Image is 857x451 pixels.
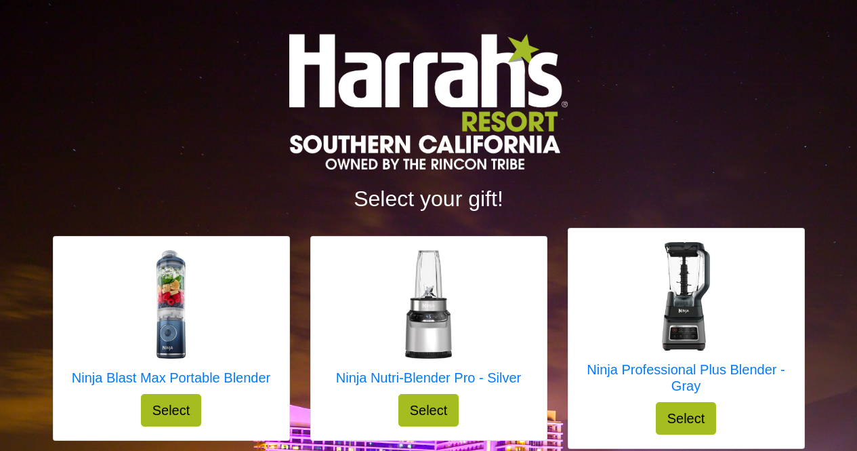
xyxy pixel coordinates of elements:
[374,250,482,359] img: Ninja Nutri-Blender Pro - Silver
[582,242,791,402] a: Ninja Professional Plus Blender - Gray Ninja Professional Plus Blender - Gray
[336,370,521,386] h5: Ninja Nutri-Blender Pro - Silver
[53,186,805,212] h2: Select your gift!
[582,361,791,394] h5: Ninja Professional Plus Blender - Gray
[336,250,521,394] a: Ninja Nutri-Blender Pro - Silver Ninja Nutri-Blender Pro - Silver
[117,250,225,359] img: Ninja Blast Max Portable Blender
[141,394,202,427] button: Select
[72,370,270,386] h5: Ninja Blast Max Portable Blender
[656,402,717,435] button: Select
[289,34,567,170] img: Logo
[632,242,740,351] img: Ninja Professional Plus Blender - Gray
[72,250,270,394] a: Ninja Blast Max Portable Blender Ninja Blast Max Portable Blender
[398,394,459,427] button: Select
